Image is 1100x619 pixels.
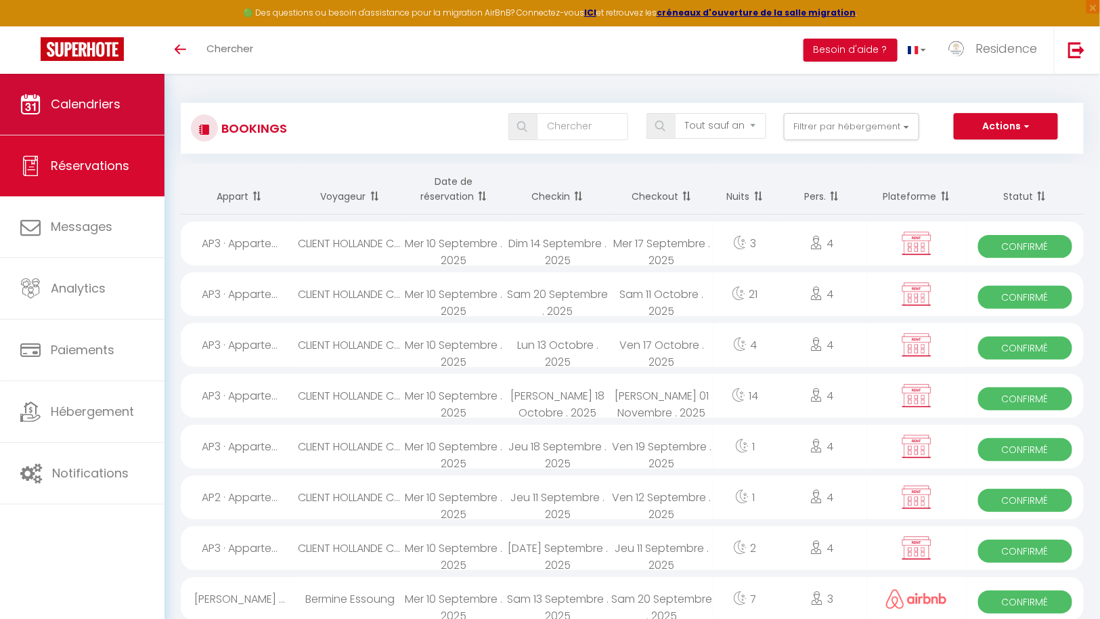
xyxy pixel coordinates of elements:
[610,164,713,215] th: Sort by checkout
[298,164,401,215] th: Sort by guest
[784,113,919,140] button: Filtrer par hébergement
[776,164,866,215] th: Sort by people
[51,403,134,420] span: Hébergement
[584,7,596,18] a: ICI
[954,113,1058,140] button: Actions
[657,7,856,18] a: créneaux d'ouverture de la salle migration
[967,164,1084,215] th: Sort by status
[713,164,776,215] th: Sort by nights
[206,41,253,56] span: Chercher
[1068,41,1085,58] img: logout
[946,39,967,59] img: ...
[936,26,1054,74] a: ... Residence
[51,95,120,112] span: Calendriers
[41,37,124,61] img: Super Booking
[506,164,609,215] th: Sort by checkin
[218,113,287,144] h3: Bookings
[51,218,112,235] span: Messages
[1042,558,1090,609] iframe: Chat
[804,39,898,62] button: Besoin d'aide ?
[537,113,628,140] input: Chercher
[11,5,51,46] button: Ouvrir le widget de chat LiveChat
[51,280,106,297] span: Analytics
[181,164,298,215] th: Sort by rentals
[975,40,1037,57] span: Residence
[51,341,114,358] span: Paiements
[52,465,129,482] span: Notifications
[402,164,506,215] th: Sort by booking date
[867,164,967,215] th: Sort by channel
[51,157,129,174] span: Réservations
[196,26,263,74] a: Chercher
